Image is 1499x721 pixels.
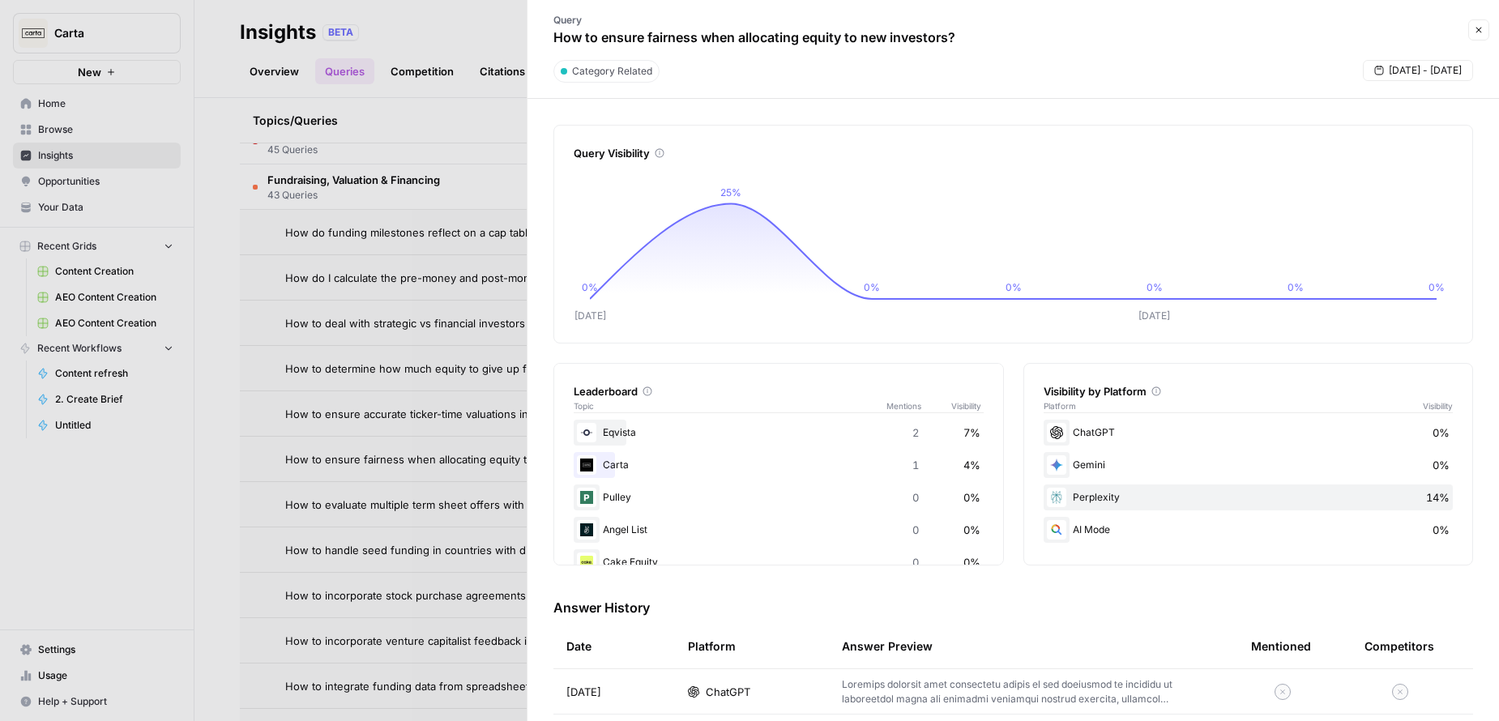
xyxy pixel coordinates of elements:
[577,455,596,475] img: c35yeiwf0qjehltklbh57st2xhbo
[574,383,984,399] div: Leaderboard
[574,145,1453,161] div: Query Visibility
[1389,63,1462,78] span: [DATE] - [DATE]
[572,64,652,79] span: Category Related
[574,484,984,510] div: Pulley
[553,598,1473,617] h3: Answer History
[553,13,955,28] p: Query
[1363,60,1473,81] button: [DATE] - [DATE]
[574,399,886,412] span: Topic
[582,281,598,293] tspan: 0%
[574,517,984,543] div: Angel List
[577,552,596,572] img: fe4fikqdqe1bafe3px4l1blbafc7
[912,554,919,570] span: 0
[963,424,980,441] span: 7%
[1044,484,1454,510] div: Perplexity
[1288,281,1304,293] tspan: 0%
[1251,624,1311,668] div: Mentioned
[577,423,596,442] img: ojwm89iittpj2j2x5tgvhrn984bb
[951,399,984,412] span: Visibility
[574,549,984,575] div: Cake Equity
[577,488,596,507] img: u02qnnqpa7ceiw6p01io3how8agt
[963,554,980,570] span: 0%
[912,424,919,441] span: 2
[1147,281,1163,293] tspan: 0%
[963,522,980,538] span: 0%
[886,399,951,412] span: Mentions
[912,522,919,538] span: 0
[1364,638,1434,655] div: Competitors
[566,624,591,668] div: Date
[1044,399,1076,412] span: Platform
[912,489,919,506] span: 0
[1433,522,1450,538] span: 0%
[553,28,955,47] p: How to ensure fairness when allocating equity to new investors?
[1433,424,1450,441] span: 0%
[1433,457,1450,473] span: 0%
[1044,420,1454,446] div: ChatGPT
[1423,399,1453,412] span: Visibility
[574,309,606,322] tspan: [DATE]
[574,452,984,478] div: Carta
[1429,281,1445,293] tspan: 0%
[842,624,1225,668] div: Answer Preview
[963,457,980,473] span: 4%
[720,186,741,198] tspan: 25%
[842,677,1199,706] p: Loremips dolorsit amet consectetu adipis el sed doeiusmod te incididu ut laboreetdol magna ali en...
[1006,281,1022,293] tspan: 0%
[1138,309,1170,322] tspan: [DATE]
[1044,383,1454,399] div: Visibility by Platform
[1426,489,1450,506] span: 14%
[706,684,750,700] span: ChatGPT
[912,457,919,473] span: 1
[688,624,736,668] div: Platform
[864,281,880,293] tspan: 0%
[577,520,596,540] img: 3j4eyfwabgqhe0my3byjh9gp8r3o
[566,684,601,700] span: [DATE]
[574,420,984,446] div: Eqvista
[1044,452,1454,478] div: Gemini
[1044,517,1454,543] div: AI Mode
[963,489,980,506] span: 0%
